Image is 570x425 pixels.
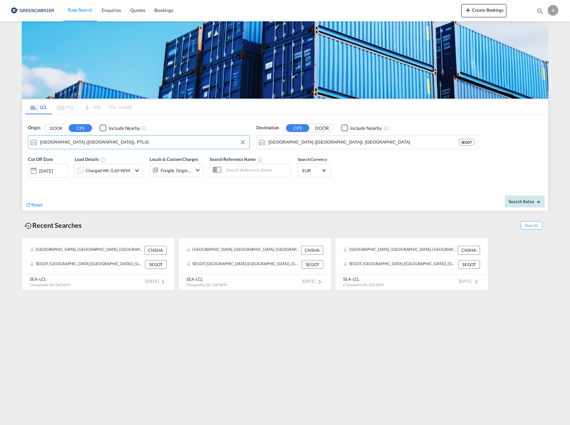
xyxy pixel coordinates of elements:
recent-search-card: [GEOGRAPHIC_DATA], [GEOGRAPHIC_DATA], [GEOGRAPHIC_DATA], [GEOGRAPHIC_DATA], [GEOGRAPHIC_DATA] & [... [22,237,175,290]
button: icon-plus 400-fgCreate Bookings [461,4,506,17]
md-icon: Your search will be saved by the below given name [257,157,263,163]
md-datepicker: Select [28,177,33,186]
md-icon: Unchecked: Ignores neighbouring ports when fetching rates.Checked : Includes neighbouring ports w... [141,126,147,131]
span: [DATE] [459,278,480,284]
button: DOOR [310,124,334,132]
div: Charged Wt: 0,60 W/M [86,166,130,175]
span: Enquiries [102,7,121,13]
recent-search-card: [GEOGRAPHIC_DATA], [GEOGRAPHIC_DATA], [GEOGRAPHIC_DATA], [GEOGRAPHIC_DATA], [GEOGRAPHIC_DATA] & [... [335,237,488,290]
div: icon-magnify [536,7,544,17]
div: Include Nearby [350,125,382,132]
div: Freight Origin Destination [161,166,192,175]
span: Chargeable Wt. 0,50 W/M [343,282,384,287]
md-icon: icon-chevron-down [133,167,141,175]
md-icon: icon-refresh [25,202,31,208]
input: Search Reference Name [222,165,291,175]
div: [DATE] [39,168,53,174]
md-checkbox: Checkbox No Ink [100,125,140,132]
md-tab-item: LCL [25,100,52,114]
button: Clear Input [238,137,248,147]
md-select: Select Currency: € EUREuro [302,166,328,175]
md-checkbox: Checkbox No Ink [341,125,382,132]
button: DOOR [44,124,68,132]
div: Origin DOOR CFS Checkbox No InkUnchecked: Ignores neighbouring ports when fetching rates.Checked ... [22,115,548,211]
div: CNSHA, Shanghai, SH, China, Greater China & Far East Asia, Asia Pacific [343,246,456,254]
md-icon: icon-plus 400-fg [464,6,472,14]
span: Search Currency [298,157,327,162]
span: [DATE] [302,278,324,284]
span: EUR [302,168,321,174]
md-icon: icon-chevron-right [472,278,480,286]
div: SEGOT, Gothenburg (Goteborg), Sweden, Northern Europe, Europe [343,260,457,269]
md-icon: Unchecked: Ignores neighbouring ports when fetching rates.Checked : Includes neighbouring ports w... [384,126,389,131]
span: Reset [31,202,43,208]
span: Load Details [75,157,106,162]
div: CNSHA [144,246,167,254]
button: Search Ratesicon-arrow-right [505,196,545,208]
button: CFS [69,124,92,132]
md-icon: icon-chevron-down [194,166,202,174]
input: Search by Port [40,137,246,147]
span: Rate Search [68,7,92,13]
div: CNSHA, Shanghai, SH, China, Greater China & Far East Asia, Asia Pacific [187,246,299,254]
button: CFS [286,124,309,132]
div: CNSHA, Shanghai, SH, China, Greater China & Far East Asia, Asia Pacific [30,246,143,254]
div: A [548,5,558,16]
div: SEGOT, Gothenburg (Goteborg), Sweden, Northern Europe, Europe [187,260,300,269]
md-icon: Chargeable Weight [101,157,106,163]
div: CNSHA [301,246,323,254]
span: Destination [256,125,279,131]
md-input-container: Gothenburg (Goteborg), SEGOT [257,136,478,149]
img: 609dfd708afe11efa14177256b0082fb.png [10,3,55,18]
span: Chargeable Wt. 0,60 W/M [30,282,70,287]
div: SEGOT, Gothenburg (Goteborg), Sweden, Northern Europe, Europe [30,260,143,269]
md-icon: icon-chevron-right [159,278,167,286]
md-pagination-wrapper: Use the left and right arrow keys to navigate between tabs [25,100,132,114]
div: SEGOT [145,260,167,269]
div: Charged Wt: 0,60 W/Micon-chevron-down [75,164,143,177]
md-icon: icon-magnify [536,7,544,15]
div: SEA-LCL [186,276,227,282]
md-input-container: Lisbon (Lisboa), PTLIS [28,136,249,149]
img: GreenCarrierFCL_LCL.png [22,21,548,99]
span: Search Reference Name [210,157,263,162]
md-icon: icon-arrow-right [536,200,541,204]
span: Cut Off Date [28,157,53,162]
span: [DATE] [145,278,167,284]
div: Recent Searches [22,218,84,233]
div: SEGOT [458,260,480,269]
span: Origin [28,125,40,131]
div: SEGOT [459,139,474,146]
div: icon-refreshReset [25,202,43,209]
span: Show All [520,221,542,229]
div: Freight Origin Destinationicon-chevron-down [150,164,203,177]
div: [DATE] [28,164,68,178]
span: Locals & Custom Charges [150,157,198,162]
span: Quotes [130,7,145,13]
span: Bookings [154,7,173,13]
recent-search-card: [GEOGRAPHIC_DATA], [GEOGRAPHIC_DATA], [GEOGRAPHIC_DATA], [GEOGRAPHIC_DATA], [GEOGRAPHIC_DATA] & [... [178,237,332,290]
span: Search Rates [509,199,541,204]
div: SEGOT [302,260,323,269]
div: CNSHA [458,246,480,254]
div: SEA-LCL [343,276,384,282]
div: SEA-LCL [30,276,70,282]
md-icon: icon-chevron-right [316,278,324,286]
span: Chargeable Wt. 1,00 W/M [186,282,227,287]
md-icon: icon-backup-restore [24,222,32,230]
div: Include Nearby [109,125,140,132]
input: Search by Port [268,137,459,147]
